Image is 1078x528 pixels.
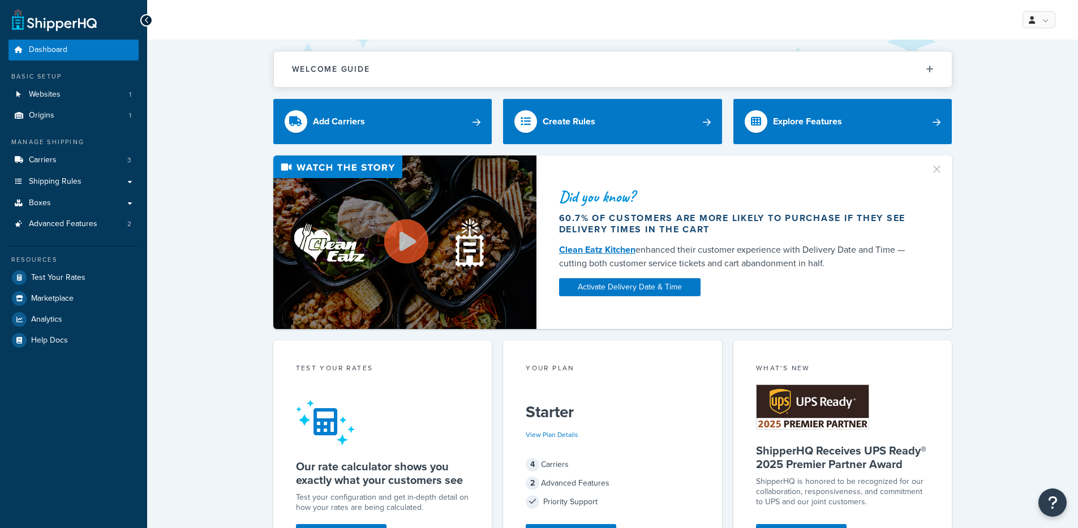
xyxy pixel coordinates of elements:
span: 3 [127,155,131,165]
h5: ShipperHQ Receives UPS Ready® 2025 Premier Partner Award [756,444,930,471]
button: Open Resource Center [1038,488,1067,517]
div: Resources [8,255,139,265]
a: Analytics [8,309,139,330]
a: Explore Features [733,99,952,144]
a: Origins1 [8,105,139,126]
img: Video thumbnail [273,155,536,329]
a: Clean Eatz Kitchen [559,243,635,256]
div: Carriers [526,457,699,473]
li: Advanced Features [8,214,139,235]
span: Origins [29,111,54,120]
a: Help Docs [8,330,139,350]
a: Advanced Features2 [8,214,139,235]
div: Did you know? [559,189,917,205]
a: Add Carriers [273,99,492,144]
a: Activate Delivery Date & Time [559,278,701,296]
h2: Welcome Guide [292,65,370,73]
span: Help Docs [31,336,68,345]
span: 2 [127,219,131,229]
a: Create Rules [503,99,722,144]
div: Add Carriers [313,114,365,129]
div: enhanced their customer experience with Delivery Date and Time — cutting both customer service ti... [559,243,917,270]
div: Explore Features [773,114,842,129]
a: Websites1 [8,84,139,105]
button: Welcome Guide [274,51,952,87]
li: Origins [8,105,139,126]
a: Test Your Rates [8,267,139,288]
a: Boxes [8,193,139,214]
div: Your Plan [526,363,699,376]
h5: Our rate calculator shows you exactly what your customers see [296,460,470,487]
div: Test your configuration and get in-depth detail on how your rates are being calculated. [296,492,470,513]
div: What's New [756,363,930,376]
span: 1 [129,111,131,120]
span: Advanced Features [29,219,97,229]
span: Dashboard [29,45,67,55]
li: Websites [8,84,139,105]
div: 60.7% of customers are more likely to purchase if they see delivery times in the cart [559,213,917,235]
span: Shipping Rules [29,177,81,187]
div: Priority Support [526,494,699,510]
span: 2 [526,477,539,490]
span: 1 [129,90,131,99]
span: Test Your Rates [31,273,85,283]
p: ShipperHQ is honored to be recognized for our collaboration, responsiveness, and commitment to UP... [756,477,930,507]
span: 4 [526,458,539,471]
a: View Plan Details [526,430,578,440]
a: Dashboard [8,40,139,60]
li: Carriers [8,150,139,171]
div: Create Rules [543,114,595,129]
a: Marketplace [8,288,139,309]
div: Test your rates [296,363,470,376]
span: Analytics [31,315,62,324]
div: Basic Setup [8,72,139,81]
span: Websites [29,90,61,99]
div: Advanced Features [526,475,699,491]
span: Boxes [29,198,51,208]
span: Carriers [29,155,57,165]
a: Shipping Rules [8,171,139,192]
a: Carriers3 [8,150,139,171]
span: Marketplace [31,294,74,304]
div: Manage Shipping [8,137,139,147]
h5: Starter [526,403,699,421]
